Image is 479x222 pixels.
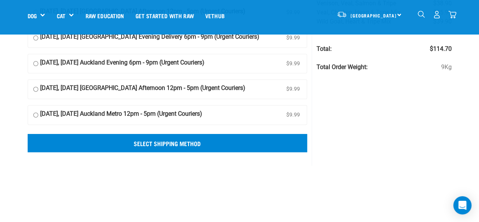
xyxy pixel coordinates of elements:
[317,45,332,52] strong: Total:
[285,58,301,69] span: $9.99
[56,11,65,20] a: Cat
[317,63,368,71] strong: Total Order Weight:
[441,63,451,72] span: 9Kg
[40,32,259,44] strong: [DATE], [DATE] [GEOGRAPHIC_DATA] Evening Delivery 6pm - 9pm (Urgent Couriers)
[33,58,38,69] input: [DATE], [DATE] Auckland Evening 6pm - 9pm (Urgent Couriers) $9.99
[453,196,471,214] div: Open Intercom Messenger
[28,134,307,152] input: Select Shipping Method
[429,44,451,54] span: $114.70
[285,83,301,95] span: $9.99
[285,32,301,44] span: $9.99
[33,83,38,95] input: [DATE], [DATE] [GEOGRAPHIC_DATA] Afternoon 12pm - 5pm (Urgent Couriers) $9.99
[28,11,37,20] a: Dog
[351,14,396,17] span: [GEOGRAPHIC_DATA]
[200,0,230,31] a: Vethub
[337,11,347,18] img: van-moving.png
[80,0,130,31] a: Raw Education
[448,11,456,19] img: home-icon@2x.png
[33,32,38,44] input: [DATE], [DATE] [GEOGRAPHIC_DATA] Evening Delivery 6pm - 9pm (Urgent Couriers) $9.99
[40,83,245,95] strong: [DATE], [DATE] [GEOGRAPHIC_DATA] Afternoon 12pm - 5pm (Urgent Couriers)
[40,58,204,69] strong: [DATE], [DATE] Auckland Evening 6pm - 9pm (Urgent Couriers)
[33,109,38,121] input: [DATE], [DATE] Auckland Metro 12pm - 5pm (Urgent Couriers) $9.99
[40,109,202,121] strong: [DATE], [DATE] Auckland Metro 12pm - 5pm (Urgent Couriers)
[433,11,441,19] img: user.png
[130,0,200,31] a: Get started with Raw
[285,109,301,121] span: $9.99
[418,11,425,18] img: home-icon-1@2x.png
